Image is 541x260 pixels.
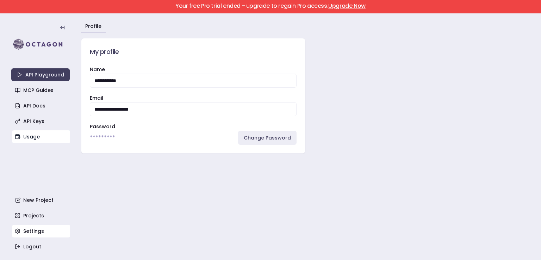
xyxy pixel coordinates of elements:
[90,47,297,57] h3: My profile
[12,84,70,97] a: MCP Guides
[6,3,535,9] h5: Your free Pro trial ended - upgrade to regain Pro access.
[11,37,70,51] img: logo-rect-yK7x_WSZ.svg
[12,115,70,128] a: API Keys
[90,66,105,73] label: Name
[328,2,366,10] a: Upgrade Now
[90,123,115,130] label: Password
[11,68,70,81] a: API Playground
[12,99,70,112] a: API Docs
[12,130,70,143] a: Usage
[85,23,101,30] a: Profile
[12,209,70,222] a: Projects
[12,225,70,237] a: Settings
[90,94,103,101] label: Email
[12,240,70,253] a: Logout
[12,194,70,206] a: New Project
[238,131,297,145] a: Change Password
